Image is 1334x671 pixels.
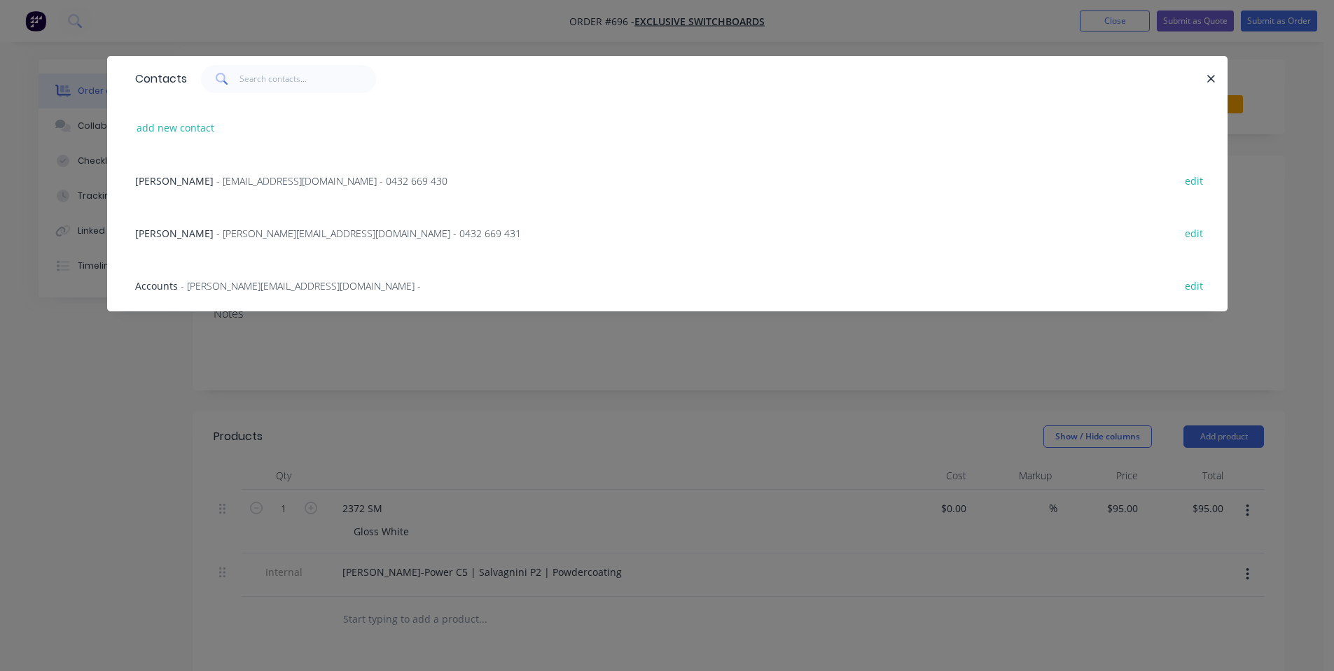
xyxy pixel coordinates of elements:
span: Accounts [135,279,178,292]
span: [PERSON_NAME] [135,227,214,240]
input: Search contacts... [239,65,376,93]
button: edit [1178,171,1211,190]
button: edit [1178,223,1211,242]
button: edit [1178,276,1211,295]
span: [PERSON_NAME] [135,174,214,188]
span: - [PERSON_NAME][EMAIL_ADDRESS][DOMAIN_NAME] - [181,279,421,292]
span: - [EMAIL_ADDRESS][DOMAIN_NAME] - 0432 669 430 [216,174,447,188]
div: Contacts [128,57,187,101]
button: add new contact [130,118,222,137]
span: - [PERSON_NAME][EMAIL_ADDRESS][DOMAIN_NAME] - 0432 669 431 [216,227,521,240]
